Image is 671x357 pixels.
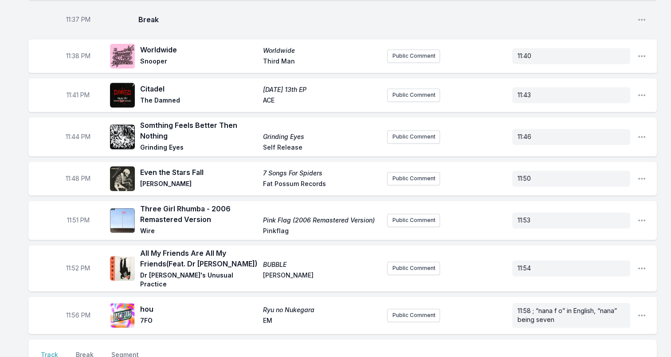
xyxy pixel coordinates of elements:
span: 11:58 ; “nana f o” in English, “nana” being seven [518,307,619,323]
span: EM [263,316,381,327]
span: 11:40 [518,52,531,59]
span: Ryu no Nukegara [263,305,381,314]
img: Worldwide [110,44,135,68]
img: Ryu no Nukegara [110,303,135,328]
span: 11:53 [518,216,530,224]
span: [DATE] 13th EP [263,85,381,94]
span: [PERSON_NAME] [263,271,381,289]
span: Wire [140,226,258,237]
img: Friday 13th EP [110,83,135,107]
span: Timestamp [66,52,90,60]
button: Open playlist item options [637,216,646,225]
span: Third Man [263,57,381,67]
span: BUBBLE [263,260,381,269]
span: 11:46 [518,133,531,140]
span: Somthing Feels Better Then Nothing [140,120,258,141]
img: 7 Songs For Spiders [110,166,135,191]
span: The Damned [140,96,258,107]
button: Public Comment [387,49,440,63]
button: Public Comment [387,172,440,185]
span: Timestamp [66,132,90,141]
span: hou [140,304,258,314]
span: Timestamp [66,264,90,273]
span: Fat Possum Records [263,179,381,190]
span: Timestamp [66,174,90,183]
span: 11:50 [518,175,531,182]
span: All My Friends Are All My Friends (Feat. Dr [PERSON_NAME]) [140,248,258,269]
button: Open playlist item options [637,311,646,320]
button: Open playlist item options [637,132,646,141]
button: Public Comment [387,88,440,102]
span: Timestamp [66,311,90,320]
span: 11:54 [518,264,531,272]
img: BUBBLE [110,256,135,281]
span: 7 Songs For Spiders [263,169,381,178]
span: Three Girl Rhumba - 2006 Remastered Version [140,203,258,225]
span: Worldwide [140,44,258,55]
button: Public Comment [387,262,440,275]
span: 7FO [140,316,258,327]
span: [PERSON_NAME] [140,179,258,190]
span: Break [138,14,630,25]
img: Grinding Eyes [110,124,135,149]
span: ACE [263,96,381,107]
span: Snooper [140,57,258,67]
span: Citadel [140,83,258,94]
button: Public Comment [387,309,440,322]
span: Self Release [263,143,381,154]
span: Grinding Eyes [140,143,258,154]
img: Pink Flag (2006 Remastered Version) [110,208,135,233]
span: Even the Stars Fall [140,167,258,178]
button: Open playlist item options [637,264,646,273]
span: Timestamp [67,216,90,225]
span: Worldwide [263,46,381,55]
button: Public Comment [387,130,440,143]
span: Grinding Eyes [263,132,381,141]
span: Pinkflag [263,226,381,237]
button: Public Comment [387,214,440,227]
span: 11:43 [518,91,531,99]
button: Open playlist item options [637,91,646,99]
button: Open playlist item options [637,174,646,183]
span: Pink Flag (2006 Remastered Version) [263,216,381,225]
span: Timestamp [66,15,90,24]
button: Open playlist item options [637,52,646,60]
button: Open playlist item options [637,15,646,24]
span: Dr [PERSON_NAME]'s Unusual Practice [140,271,258,289]
span: Timestamp [67,91,90,99]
